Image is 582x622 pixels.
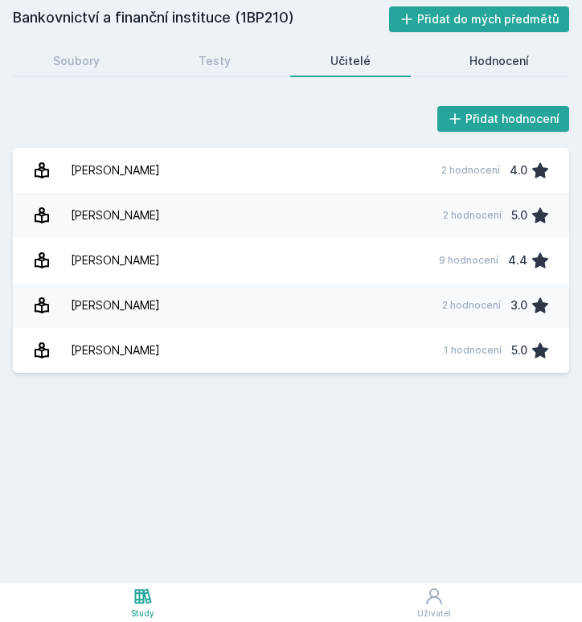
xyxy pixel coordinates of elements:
[13,148,569,193] a: [PERSON_NAME] 2 hodnocení 4.0
[439,254,498,267] div: 9 hodnocení
[441,164,500,177] div: 2 hodnocení
[199,53,231,69] div: Testy
[330,53,371,69] div: Učitelé
[442,299,501,312] div: 2 hodnocení
[71,334,160,366] div: [PERSON_NAME]
[131,608,154,620] div: Study
[389,6,570,32] button: Přidat do mých předmětů
[443,209,502,222] div: 2 hodnocení
[510,154,527,186] div: 4.0
[71,154,160,186] div: [PERSON_NAME]
[444,344,502,357] div: 1 hodnocení
[13,283,569,328] a: [PERSON_NAME] 2 hodnocení 3.0
[13,45,140,77] a: Soubory
[13,6,389,32] h2: Bankovnictví a finanční instituce (1BP210)
[13,193,569,238] a: [PERSON_NAME] 2 hodnocení 5.0
[510,289,527,321] div: 3.0
[511,334,527,366] div: 5.0
[53,53,100,69] div: Soubory
[13,328,569,373] a: [PERSON_NAME] 1 hodnocení 5.0
[290,45,411,77] a: Učitelé
[71,199,160,231] div: [PERSON_NAME]
[508,244,527,276] div: 4.4
[71,289,160,321] div: [PERSON_NAME]
[417,608,451,620] div: Uživatel
[469,53,529,69] div: Hodnocení
[159,45,272,77] a: Testy
[511,199,527,231] div: 5.0
[437,106,570,132] button: Přidat hodnocení
[430,45,570,77] a: Hodnocení
[13,238,569,283] a: [PERSON_NAME] 9 hodnocení 4.4
[71,244,160,276] div: [PERSON_NAME]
